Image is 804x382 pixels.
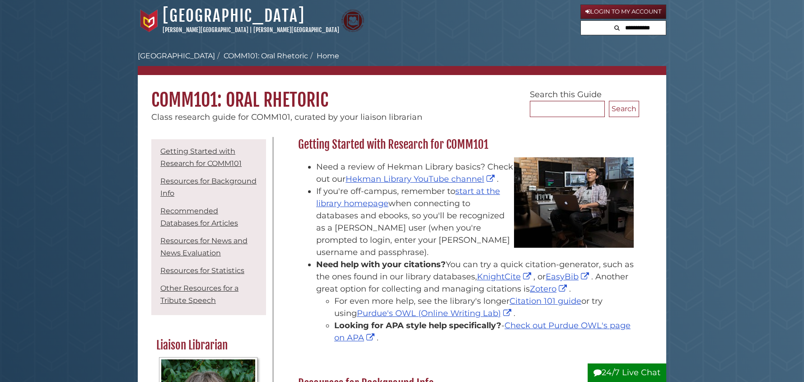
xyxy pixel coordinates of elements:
a: Getting Started with Research for COMM101 [160,147,242,168]
button: Search [612,21,622,33]
a: Zotero [530,284,569,294]
h2: Liaison Librarian [152,338,265,353]
a: EasyBib [546,272,591,282]
a: KnightCite [477,272,533,282]
a: start at the library homepage [316,186,500,208]
button: Search [609,101,639,117]
a: Recommended Databases for Articles [160,207,238,227]
img: Calvin Theological Seminary [341,9,364,32]
a: [GEOGRAPHIC_DATA] [138,52,215,60]
li: You can try a quick citation-generator, such as the ones found in our library databases, , or . A... [316,259,635,344]
span: Class research guide for COMM101, curated by your liaison librarian [151,112,422,122]
i: Search [614,25,620,31]
a: Hekman Library YouTube channel [346,174,497,184]
li: If you're off-campus, remember to when connecting to databases and ebooks, so you'll be recognize... [316,185,635,259]
a: Purdue's OWL (Online Writing Lab) [357,308,514,318]
strong: Looking for APA style help specifically? [334,321,501,330]
a: COMM101: Oral Rhetoric [224,52,308,60]
h1: COMM101: Oral Rhetoric [138,75,666,111]
a: [GEOGRAPHIC_DATA] [163,6,305,26]
li: Need a review of Hekman Library basics? Check out our . [316,161,635,185]
li: - . [334,320,635,344]
h2: Getting Started with Research for COMM101 [294,137,639,152]
img: Calvin University [138,9,160,32]
a: Other Resources for a Tribute Speech [160,284,238,305]
a: Resources for News and News Evaluation [160,236,248,257]
a: [PERSON_NAME][GEOGRAPHIC_DATA] [163,26,248,33]
a: Resources for Statistics [160,266,244,275]
a: [PERSON_NAME][GEOGRAPHIC_DATA] [253,26,339,33]
a: Login to My Account [580,5,666,19]
span: | [250,26,252,33]
a: Check out Purdue OWL's page on APA [334,321,631,343]
strong: Need help with your citations? [316,259,446,269]
nav: breadcrumb [138,51,666,75]
a: Citation 101 guide [510,296,581,306]
li: Home [308,51,339,61]
button: 24/7 Live Chat [588,363,666,382]
a: Resources for Background Info [160,177,257,198]
li: For even more help, see the library's longer or try using . [334,295,635,320]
